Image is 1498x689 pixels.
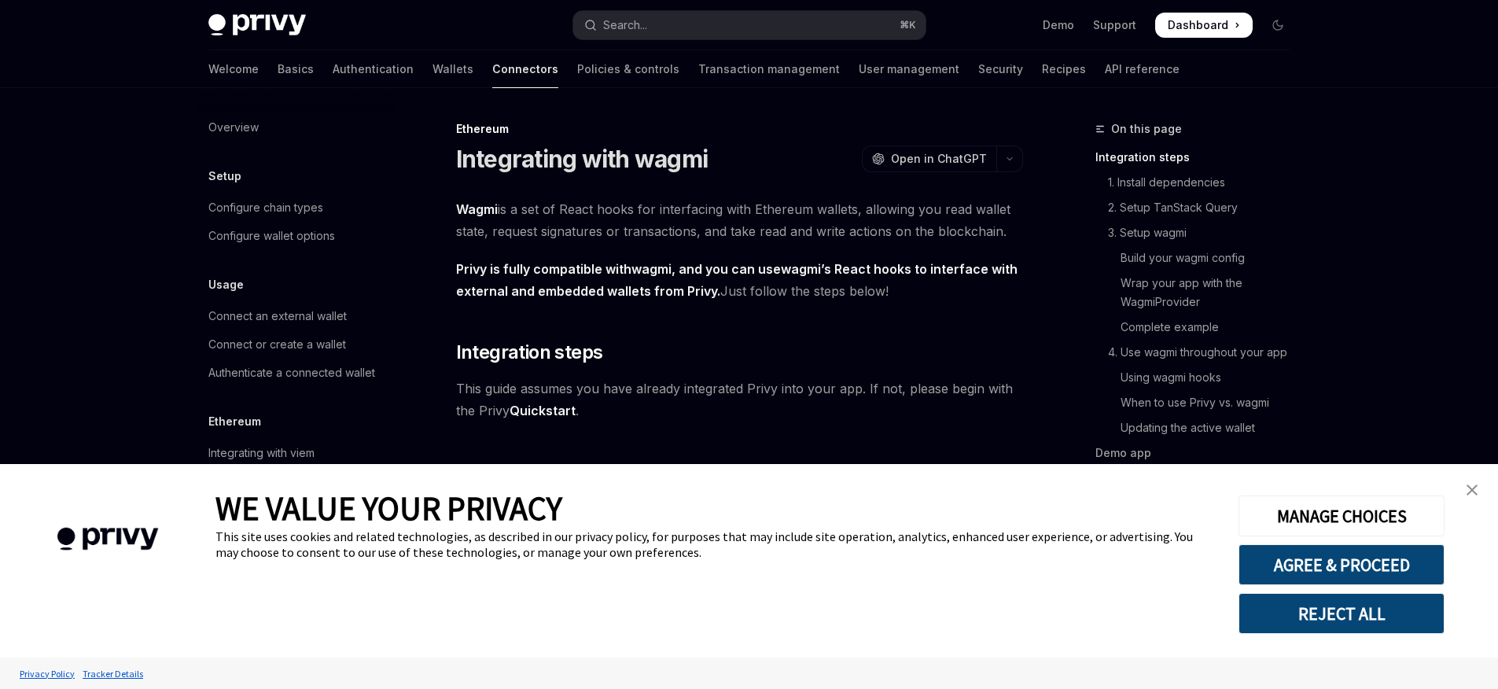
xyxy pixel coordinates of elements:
[1095,245,1303,271] a: Build your wagmi config
[1105,50,1180,88] a: API reference
[208,118,259,137] div: Overview
[208,444,315,462] div: Integrating with viem
[215,488,562,529] span: WE VALUE YOUR PRIVACY
[208,307,347,326] div: Connect an external wallet
[603,16,647,35] div: Search...
[1155,13,1253,38] a: Dashboard
[432,50,473,88] a: Wallets
[79,660,147,687] a: Tracker Details
[196,113,397,142] a: Overview
[456,121,1023,137] div: Ethereum
[1093,17,1136,33] a: Support
[577,50,679,88] a: Policies & controls
[1168,17,1228,33] span: Dashboard
[1239,544,1445,585] button: AGREE & PROCEED
[1095,390,1303,415] a: When to use Privy vs. wagmi
[1095,271,1303,315] a: Wrap your app with the WagmiProvider
[1095,195,1303,220] a: 2. Setup TanStack Query
[891,151,987,167] span: Open in ChatGPT
[1043,17,1074,33] a: Demo
[1095,315,1303,340] a: Complete example
[456,459,618,481] span: 1. Install dependencies
[1239,496,1445,536] button: MANAGE CHOICES
[456,201,498,218] a: Wagmi
[196,439,397,467] a: Integrating with viem
[1095,170,1303,195] a: 1. Install dependencies
[196,359,397,387] a: Authenticate a connected wallet
[208,14,306,36] img: dark logo
[1042,50,1086,88] a: Recipes
[492,50,558,88] a: Connectors
[456,340,603,365] span: Integration steps
[1239,593,1445,634] button: REJECT ALL
[698,50,840,88] a: Transaction management
[859,50,959,88] a: User management
[1456,474,1488,506] a: close banner
[208,198,323,217] div: Configure chain types
[1111,120,1182,138] span: On this page
[208,50,259,88] a: Welcome
[900,19,916,31] span: ⌘ K
[16,660,79,687] a: Privacy Policy
[196,330,397,359] a: Connect or create a wallet
[1095,340,1303,365] a: 4. Use wagmi throughout your app
[1095,145,1303,170] a: Integration steps
[215,529,1215,560] div: This site uses cookies and related technologies, as described in our privacy policy, for purposes...
[862,146,996,172] button: Open in ChatGPT
[1265,13,1290,38] button: Toggle dark mode
[1095,220,1303,245] a: 3. Setup wagmi
[208,227,335,245] div: Configure wallet options
[573,11,926,39] button: Open search
[456,378,1023,422] span: This guide assumes you have already integrated Privy into your app. If not, please begin with the...
[510,403,576,419] a: Quickstart
[208,167,241,186] h5: Setup
[24,505,192,573] img: company logo
[208,335,346,354] div: Connect or create a wallet
[333,50,414,88] a: Authentication
[208,275,244,294] h5: Usage
[781,261,821,278] a: wagmi
[1095,440,1303,466] a: Demo app
[208,363,375,382] div: Authenticate a connected wallet
[456,258,1023,302] span: Just follow the steps below!
[978,50,1023,88] a: Security
[278,50,314,88] a: Basics
[631,261,672,278] a: wagmi
[196,222,397,250] a: Configure wallet options
[1467,485,1478,496] img: close banner
[456,261,1018,299] strong: Privy is fully compatible with , and you can use ’s React hooks to interface with external and em...
[196,193,397,222] a: Configure chain types
[456,145,709,173] h1: Integrating with wagmi
[208,412,261,431] h5: Ethereum
[196,302,397,330] a: Connect an external wallet
[456,198,1023,242] span: is a set of React hooks for interfacing with Ethereum wallets, allowing you read wallet state, re...
[1095,365,1303,390] a: Using wagmi hooks
[1095,415,1303,440] a: Updating the active wallet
